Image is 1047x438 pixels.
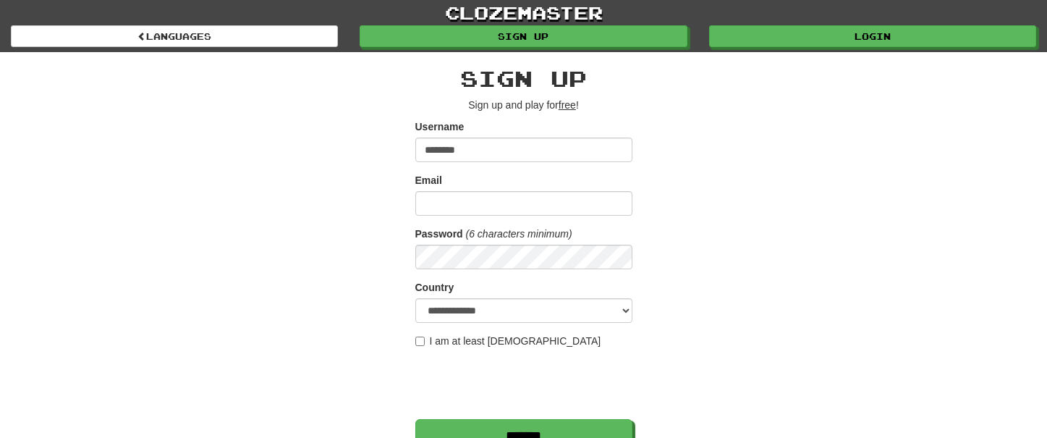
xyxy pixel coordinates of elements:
[415,334,601,348] label: I am at least [DEMOGRAPHIC_DATA]
[360,25,687,47] a: Sign up
[415,280,454,295] label: Country
[415,98,632,112] p: Sign up and play for !
[11,25,338,47] a: Languages
[709,25,1036,47] a: Login
[559,99,576,111] u: free
[415,67,632,90] h2: Sign up
[415,119,465,134] label: Username
[415,227,463,241] label: Password
[415,355,635,412] iframe: reCAPTCHA
[415,337,425,346] input: I am at least [DEMOGRAPHIC_DATA]
[466,228,572,240] em: (6 characters minimum)
[415,173,442,188] label: Email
